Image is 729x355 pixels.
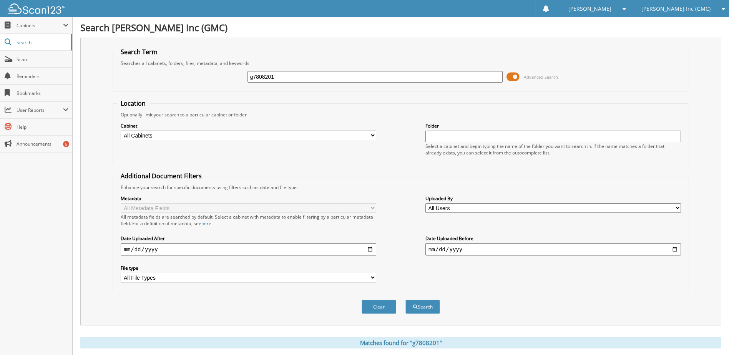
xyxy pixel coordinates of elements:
[8,3,65,14] img: scan123-logo-white.svg
[80,21,721,34] h1: Search [PERSON_NAME] Inc (GMC)
[524,74,558,80] span: Advanced Search
[117,172,206,180] legend: Additional Document Filters
[17,22,63,29] span: Cabinets
[121,235,376,242] label: Date Uploaded After
[121,243,376,255] input: start
[17,124,68,130] span: Help
[117,99,149,108] legend: Location
[121,265,376,271] label: File type
[117,60,684,66] div: Searches all cabinets, folders, files, metadata, and keywords
[425,195,681,202] label: Uploaded By
[425,235,681,242] label: Date Uploaded Before
[63,141,69,147] div: 5
[641,7,711,11] span: [PERSON_NAME] Inc (GMC)
[117,184,684,191] div: Enhance your search for specific documents using filters such as date and file type.
[17,56,68,63] span: Scan
[17,141,68,147] span: Announcements
[362,300,396,314] button: Clear
[17,39,67,46] span: Search
[117,48,161,56] legend: Search Term
[425,243,681,255] input: end
[80,337,721,348] div: Matches found for "g7808201"
[201,220,211,227] a: here
[17,107,63,113] span: User Reports
[121,195,376,202] label: Metadata
[425,143,681,156] div: Select a cabinet and begin typing the name of the folder you want to search in. If the name match...
[121,214,376,227] div: All metadata fields are searched by default. Select a cabinet with metadata to enable filtering b...
[405,300,440,314] button: Search
[17,90,68,96] span: Bookmarks
[117,111,684,118] div: Optionally limit your search to a particular cabinet or folder
[17,73,68,80] span: Reminders
[425,123,681,129] label: Folder
[568,7,611,11] span: [PERSON_NAME]
[121,123,376,129] label: Cabinet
